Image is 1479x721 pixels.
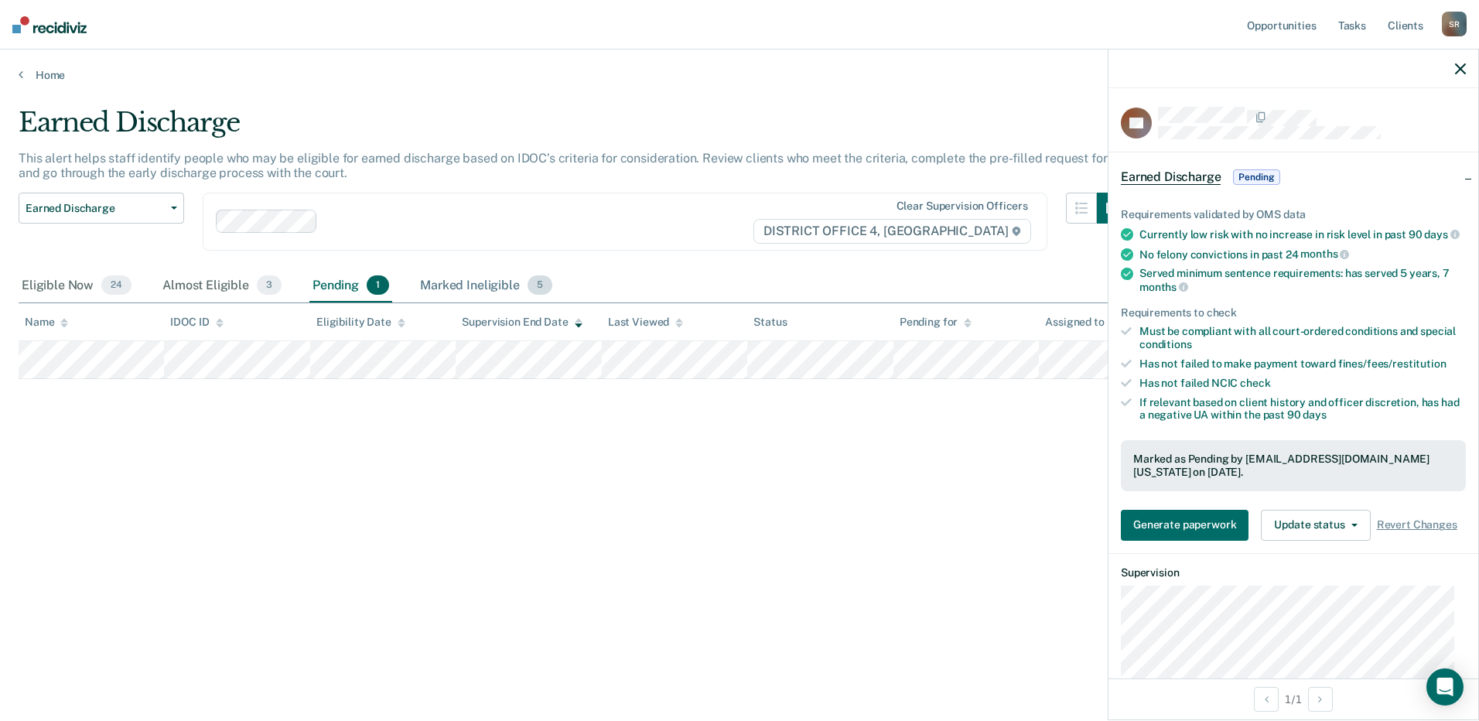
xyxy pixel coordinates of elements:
button: Next Opportunity [1308,687,1333,712]
div: Open Intercom Messenger [1426,668,1464,706]
span: days [1424,228,1459,241]
span: conditions [1139,338,1192,350]
span: Earned Discharge [1121,169,1221,185]
span: fines/fees/restitution [1338,357,1447,370]
div: Supervision End Date [462,316,582,329]
button: Update status [1261,510,1370,541]
div: Name [25,316,68,329]
span: Revert Changes [1377,518,1457,531]
div: Currently low risk with no increase in risk level in past 90 [1139,227,1466,241]
span: 24 [101,275,132,296]
span: 1 [367,275,389,296]
div: 1 / 1 [1108,678,1478,719]
div: Marked Ineligible [417,269,555,303]
div: Requirements validated by OMS data [1121,208,1466,221]
span: 3 [257,275,282,296]
button: Generate paperwork [1121,510,1248,541]
div: Pending [309,269,392,303]
div: Earned DischargePending [1108,152,1478,202]
div: Clear supervision officers [897,200,1028,213]
div: Eligibility Date [316,316,405,329]
span: months [1139,281,1188,293]
div: Last Viewed [608,316,683,329]
div: Must be compliant with all court-ordered conditions and special [1139,325,1466,351]
dt: Supervision [1121,566,1466,579]
img: Recidiviz [12,16,87,33]
span: check [1240,377,1270,389]
div: Earned Discharge [19,107,1128,151]
p: This alert helps staff identify people who may be eligible for earned discharge based on IDOC’s c... [19,151,1121,180]
span: Earned Discharge [26,202,165,215]
div: Marked as Pending by [EMAIL_ADDRESS][DOMAIN_NAME][US_STATE] on [DATE]. [1133,453,1453,479]
div: S R [1442,12,1467,36]
button: Previous Opportunity [1254,687,1279,712]
span: DISTRICT OFFICE 4, [GEOGRAPHIC_DATA] [753,219,1031,244]
div: Requirements to check [1121,306,1466,319]
div: Served minimum sentence requirements: has served 5 years, 7 [1139,267,1466,293]
div: Status [753,316,787,329]
div: Eligible Now [19,269,135,303]
span: Pending [1233,169,1279,185]
a: Home [19,68,1460,82]
div: Has not failed to make payment toward [1139,357,1466,371]
div: IDOC ID [170,316,223,329]
a: Navigate to form link [1121,510,1255,541]
div: Almost Eligible [159,269,285,303]
span: months [1300,248,1349,260]
div: If relevant based on client history and officer discretion, has had a negative UA within the past 90 [1139,396,1466,422]
div: No felony convictions in past 24 [1139,248,1466,261]
div: Has not failed NCIC [1139,377,1466,390]
span: 5 [528,275,552,296]
div: Assigned to [1045,316,1118,329]
span: days [1303,408,1326,421]
div: Pending for [900,316,972,329]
